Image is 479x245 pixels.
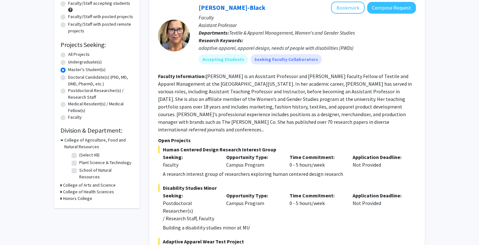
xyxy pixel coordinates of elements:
[63,195,92,202] h3: Honors College
[353,192,406,199] p: Application Deadline:
[199,21,416,29] p: Assistant Professor
[199,30,229,36] b: Departments:
[68,59,102,65] label: Undergraduate(s)
[199,37,243,43] b: Research Keywords:
[290,192,343,199] p: Time Commitment:
[158,146,416,153] span: Human Centered Design Research Interest Group
[331,2,365,14] button: Add Kerri McBee-Black to Bookmarks
[68,101,133,114] label: Medical Resident(s) / Medical Fellow(s)
[64,137,133,150] h3: College of Agriculture, Food and Natural Resources
[353,153,406,161] p: Application Deadline:
[158,73,412,133] fg-read-more: [PERSON_NAME] is an Assistant Professor and [PERSON_NAME] Faculty Fellow of Textile and Apparel M...
[226,153,280,161] p: Opportunity Type:
[68,21,133,34] label: Faculty/Staff with posted remote projects
[285,192,348,222] div: 0 - 5 hours/week
[229,30,355,36] span: Textile & Apparel Management, Women's and Gender Studies
[158,136,416,144] p: Open Projects
[68,66,105,73] label: Master's Student(s)
[221,192,285,222] div: Campus Program
[68,74,133,87] label: Doctoral Candidate(s) (PhD, MD, DMD, PharmD, etc.)
[79,159,131,166] label: Plant Science & Technology
[163,161,217,169] div: Faculty
[199,3,265,11] a: [PERSON_NAME]-Black
[348,192,411,222] div: Not Provided
[68,51,90,58] label: All Projects
[199,54,248,64] mat-chip: Accepting Students
[163,192,217,199] p: Seeking:
[68,13,133,20] label: Faculty/Staff with posted projects
[226,192,280,199] p: Opportunity Type:
[163,224,416,231] p: Building a disability studies minor at MU
[63,189,114,195] h3: College of Health Sciences
[285,153,348,169] div: 0 - 5 hours/week
[199,14,416,21] p: Faculty
[163,153,217,161] p: Seeking:
[163,199,217,222] div: Postdoctoral Researcher(s) / Research Staff, Faculty
[348,153,411,169] div: Not Provided
[163,170,416,178] p: A research interest group of researchers exploring human centered design research
[63,182,116,189] h3: College of Arts and Science
[158,73,206,79] b: Faculty Information:
[158,184,416,192] span: Disability Studies Minor
[367,2,416,14] button: Compose Request to Kerri McBee-Black
[61,41,133,49] h2: Projects Seeking:
[68,87,133,101] label: Postdoctoral Researcher(s) / Research Staff
[79,152,99,158] label: (Select All)
[199,44,416,52] div: adaptive apparel, apparel design, needs of people with disabilities (PWDs)
[79,167,132,180] label: School of Natural Resources
[221,153,285,169] div: Campus Program
[61,127,133,134] h2: Division & Department:
[290,153,343,161] p: Time Commitment:
[251,54,322,64] mat-chip: Seeking Faculty Collaborators
[5,216,27,240] iframe: Chat
[68,114,82,121] label: Faculty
